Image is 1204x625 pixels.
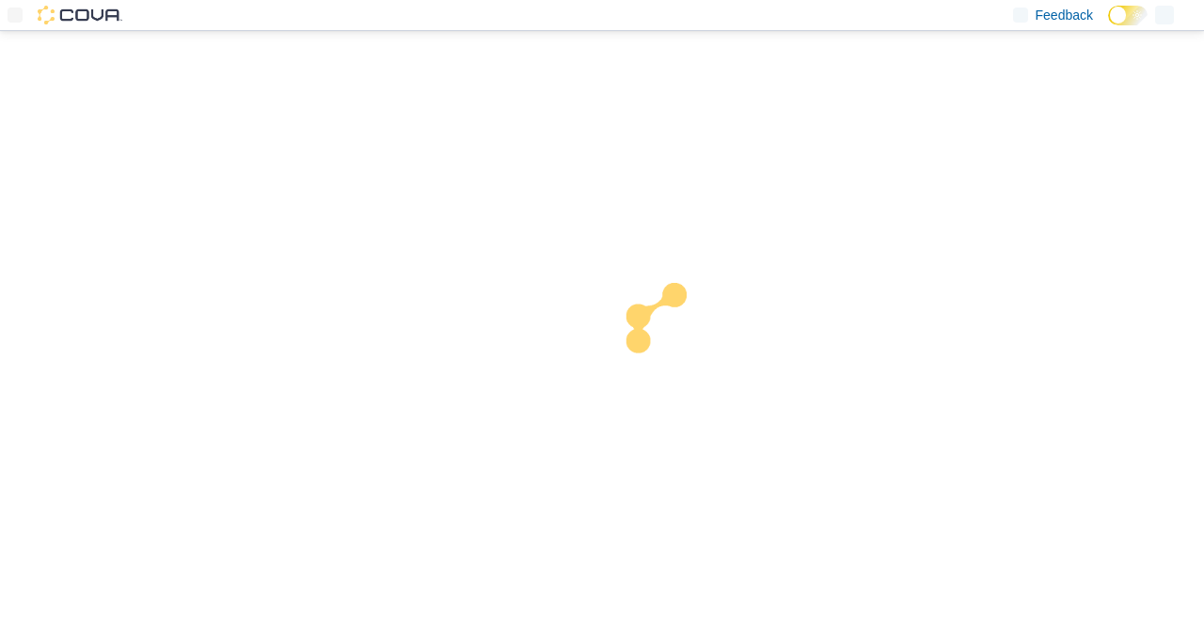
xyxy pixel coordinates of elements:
[38,6,122,24] img: Cova
[1108,6,1148,25] input: Dark Mode
[1108,25,1109,26] span: Dark Mode
[1036,6,1093,24] span: Feedback
[602,269,743,410] img: cova-loader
